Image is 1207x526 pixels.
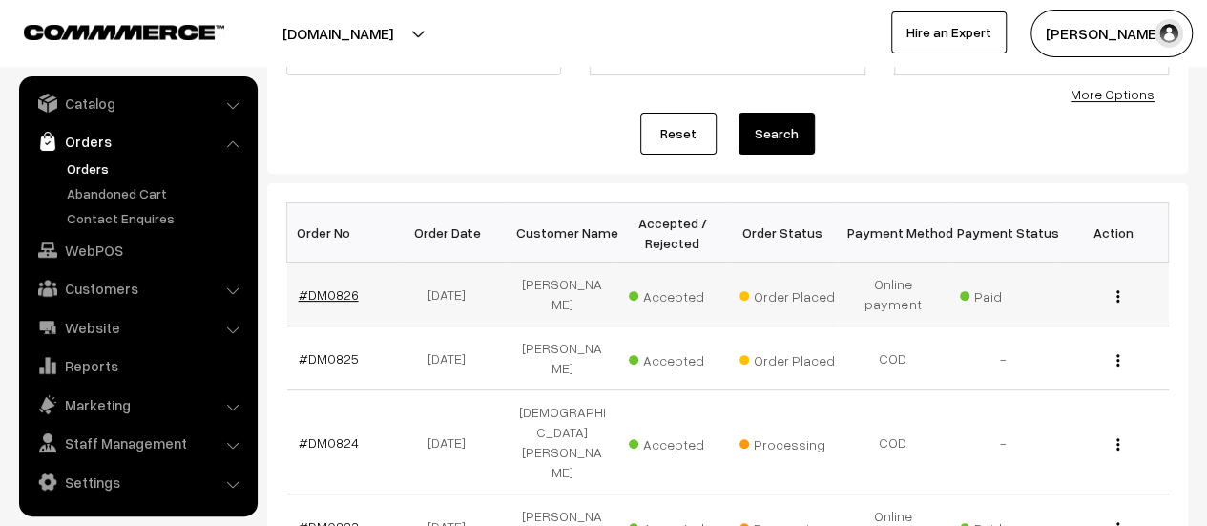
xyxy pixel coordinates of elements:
a: Contact Enquires [62,208,251,228]
a: Orders [24,124,251,158]
a: Website [24,310,251,345]
span: Accepted [629,346,724,370]
td: Online payment [838,263,948,326]
span: Paid [960,282,1055,306]
span: Order Placed [739,282,835,306]
th: Order No [287,203,398,263]
a: Catalog [24,86,251,120]
td: COD [838,390,948,494]
a: #DM0826 [299,286,359,303]
th: Payment Status [948,203,1059,263]
th: Action [1058,203,1169,263]
a: Hire an Expert [891,11,1007,53]
td: [PERSON_NAME] [508,263,618,326]
a: Marketing [24,388,251,422]
a: COMMMERCE [24,19,191,42]
a: Reset [640,113,717,155]
th: Customer Name [508,203,618,263]
td: [PERSON_NAME] [508,326,618,390]
button: [DOMAIN_NAME] [216,10,460,57]
a: #DM0825 [299,350,359,367]
a: Settings [24,465,251,499]
td: [DATE] [397,390,508,494]
th: Accepted / Rejected [617,203,728,263]
span: Accepted [629,430,724,454]
button: [PERSON_NAME] [1030,10,1193,57]
td: COD [838,326,948,390]
button: Search [739,113,815,155]
th: Order Date [397,203,508,263]
a: Reports [24,348,251,383]
td: - [948,390,1059,494]
img: COMMMERCE [24,25,224,39]
a: More Options [1071,86,1155,102]
th: Order Status [728,203,839,263]
span: Accepted [629,282,724,306]
a: Staff Management [24,426,251,460]
td: [DATE] [397,263,508,326]
a: Orders [62,158,251,179]
a: Abandoned Cart [62,183,251,203]
td: - [948,326,1059,390]
img: Menu [1116,290,1119,303]
span: Order Placed [739,346,835,370]
img: user [1155,19,1183,48]
th: Payment Method [838,203,948,263]
img: Menu [1116,354,1119,367]
span: Processing [739,430,835,454]
a: Customers [24,271,251,305]
td: [DEMOGRAPHIC_DATA] [PERSON_NAME] [508,390,618,494]
td: [DATE] [397,326,508,390]
a: #DM0824 [299,434,359,451]
a: WebPOS [24,233,251,267]
img: Menu [1116,438,1119,451]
